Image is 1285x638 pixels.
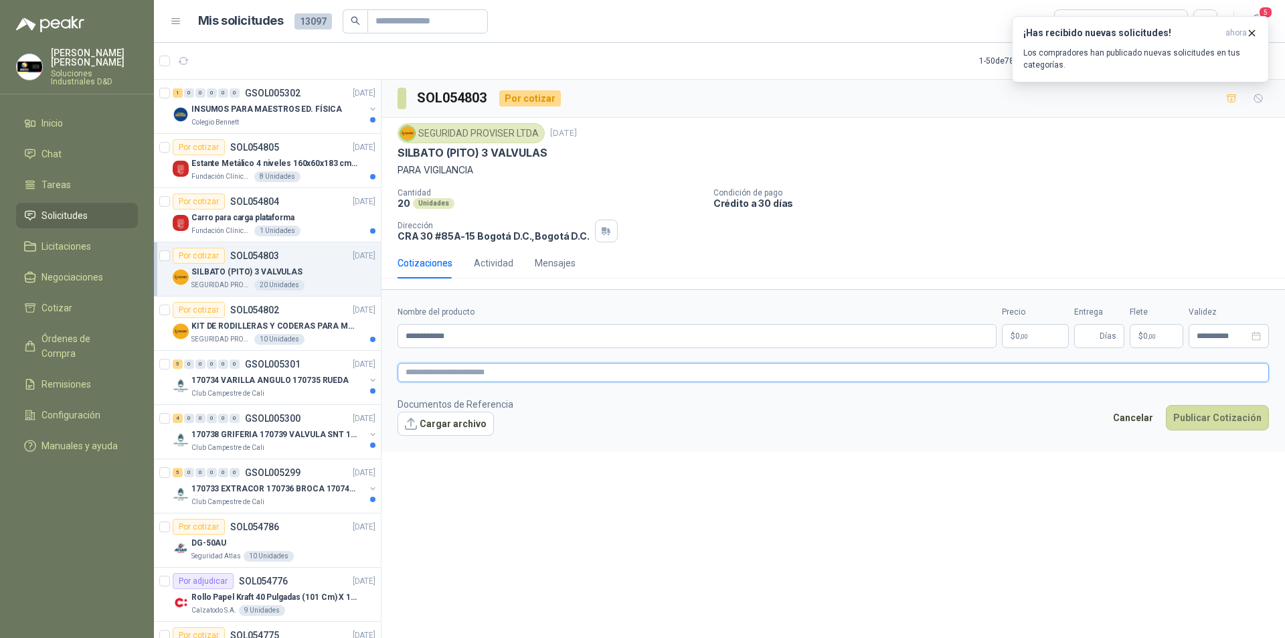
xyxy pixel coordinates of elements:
[550,127,577,140] p: [DATE]
[230,143,279,152] p: SOL054805
[191,171,252,182] p: Fundación Clínica Shaio
[191,483,358,495] p: 170733 EXTRACOR 170736 BROCA 170743 PORTACAND
[184,468,194,477] div: 0
[1002,324,1069,348] p: $0,00
[16,141,138,167] a: Chat
[173,106,189,123] img: Company Logo
[173,248,225,264] div: Por cotizar
[191,591,358,604] p: Rollo Papel Kraft 40 Pulgadas (101 Cm) X 150 Mts 60 Gr
[254,280,305,291] div: 20 Unidades
[173,414,183,423] div: 4
[16,295,138,321] a: Cotizar
[16,172,138,197] a: Tareas
[191,428,358,441] p: 170738 GRIFERIA 170739 VALVULA SNT 170742 VALVULA
[173,161,189,177] img: Company Logo
[535,256,576,270] div: Mensajes
[398,188,703,197] p: Cantidad
[417,88,489,108] h3: SOL054803
[41,177,71,192] span: Tareas
[230,88,240,98] div: 0
[254,171,301,182] div: 8 Unidades
[16,203,138,228] a: Solicitudes
[245,414,301,423] p: GSOL005300
[713,188,1280,197] p: Condición de pago
[353,575,375,588] p: [DATE]
[353,412,375,425] p: [DATE]
[353,467,375,479] p: [DATE]
[154,513,381,568] a: Por cotizarSOL054786[DATE] Company LogoDG-50AUSeguridad Atlas10 Unidades
[41,147,62,161] span: Chat
[353,87,375,100] p: [DATE]
[230,522,279,532] p: SOL054786
[398,230,590,242] p: CRA 30 #85A-15 Bogotá D.C. , Bogotá D.C.
[1020,333,1028,340] span: ,00
[398,397,513,412] p: Documentos de Referencia
[1225,27,1247,39] span: ahora
[195,414,205,423] div: 0
[173,432,189,448] img: Company Logo
[979,50,1066,72] div: 1 - 50 de 7822
[218,468,228,477] div: 0
[191,266,303,278] p: SILBATO (PITO) 3 VALVULAS
[154,134,381,188] a: Por cotizarSOL054805[DATE] Company LogoEstante Metálico 4 niveles 160x60x183 cm FixserFundación C...
[191,497,264,507] p: Club Campestre de Cali
[191,320,358,333] p: KIT DE RODILLERAS Y CODERAS PARA MOTORIZADO
[191,605,236,616] p: Calzatodo S.A.
[1002,306,1069,319] label: Precio
[1023,47,1258,71] p: Los compradores han publicado nuevas solicitudes en tus categorías.
[230,197,279,206] p: SOL054804
[1189,306,1269,319] label: Validez
[16,110,138,136] a: Inicio
[207,468,217,477] div: 0
[191,551,241,562] p: Seguridad Atlas
[400,126,415,141] img: Company Logo
[1100,325,1116,347] span: Días
[41,331,125,361] span: Órdenes de Compra
[51,70,138,86] p: Soluciones Industriales D&D
[16,372,138,397] a: Remisiones
[474,256,513,270] div: Actividad
[173,323,189,339] img: Company Logo
[173,519,225,535] div: Por cotizar
[713,197,1280,209] p: Crédito a 30 días
[398,221,590,230] p: Dirección
[1130,306,1183,319] label: Flete
[16,433,138,459] a: Manuales y ayuda
[173,468,183,477] div: 5
[16,234,138,259] a: Licitaciones
[230,360,240,369] div: 0
[207,414,217,423] div: 0
[254,334,305,345] div: 10 Unidades
[254,226,301,236] div: 1 Unidades
[353,358,375,371] p: [DATE]
[191,334,252,345] p: SEGURIDAD PROVISER LTDA
[173,410,378,453] a: 4 0 0 0 0 0 GSOL005300[DATE] Company Logo170738 GRIFERIA 170739 VALVULA SNT 170742 VALVULAClub Ca...
[191,443,264,453] p: Club Campestre de Cali
[351,16,360,25] span: search
[294,13,332,29] span: 13097
[413,198,454,209] div: Unidades
[218,414,228,423] div: 0
[398,306,997,319] label: Nombre del producto
[154,568,381,622] a: Por adjudicarSOL054776[DATE] Company LogoRollo Papel Kraft 40 Pulgadas (101 Cm) X 150 Mts 60 GrCa...
[184,414,194,423] div: 0
[173,594,189,611] img: Company Logo
[239,605,285,616] div: 9 Unidades
[353,304,375,317] p: [DATE]
[353,250,375,262] p: [DATE]
[230,414,240,423] div: 0
[154,297,381,351] a: Por cotizarSOL054802[DATE] Company LogoKIT DE RODILLERAS Y CODERAS PARA MOTORIZADOSEGURIDAD PROVI...
[16,16,84,32] img: Logo peakr
[173,540,189,556] img: Company Logo
[207,360,217,369] div: 0
[191,157,358,170] p: Estante Metálico 4 niveles 160x60x183 cm Fixser
[184,360,194,369] div: 0
[191,374,349,387] p: 170734 VARILLA ANGULO 170735 RUEDA
[16,326,138,366] a: Órdenes de Compra
[173,193,225,210] div: Por cotizar
[239,576,288,586] p: SOL054776
[230,251,279,260] p: SOL054803
[41,239,91,254] span: Licitaciones
[398,163,1269,177] p: PARA VIGILANCIA
[41,116,63,131] span: Inicio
